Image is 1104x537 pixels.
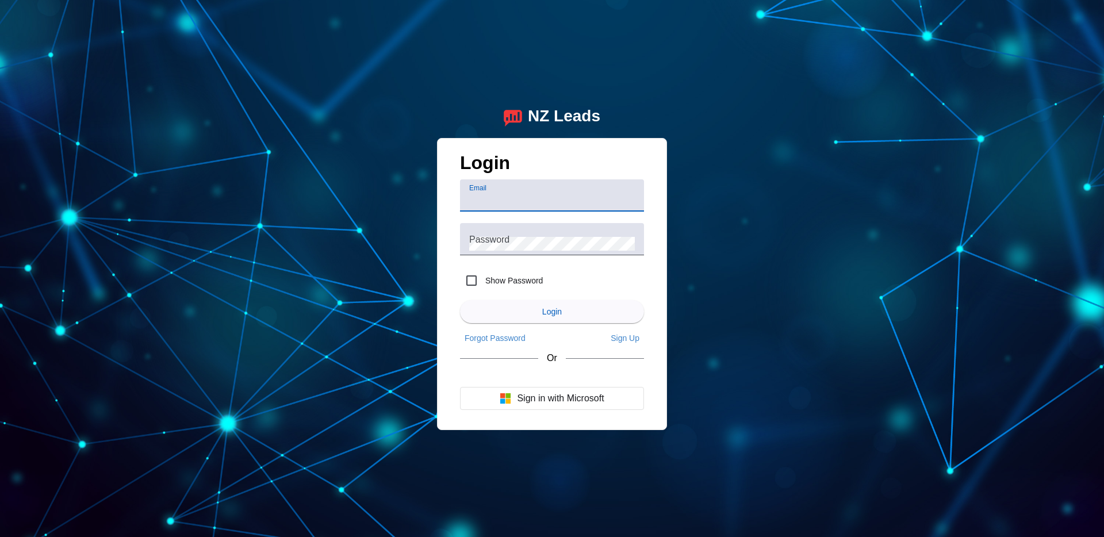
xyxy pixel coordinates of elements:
[469,235,509,244] mat-label: Password
[483,275,543,286] label: Show Password
[460,152,644,179] h1: Login
[547,353,557,363] span: Or
[469,185,486,192] mat-label: Email
[465,333,526,343] span: Forgot Password
[611,333,639,343] span: Sign Up
[528,107,600,126] div: NZ Leads
[504,107,522,126] img: logo
[542,307,562,316] span: Login
[460,300,644,323] button: Login
[504,107,600,126] a: logoNZ Leads
[500,393,511,404] img: Microsoft logo
[460,387,644,410] button: Sign in with Microsoft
